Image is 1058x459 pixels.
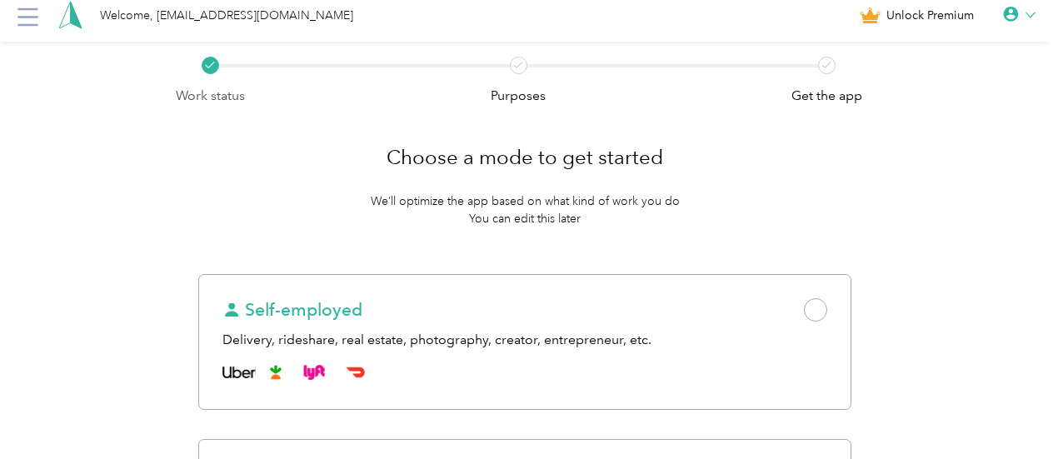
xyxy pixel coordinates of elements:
[222,298,362,322] span: Self-employed
[965,366,1058,459] iframe: Everlance-gr Chat Button Frame
[491,86,546,107] p: Purposes
[371,192,680,210] p: We’ll optimize the app based on what kind of work you do
[176,86,245,107] p: Work status
[222,330,827,351] div: Delivery, rideshare, real estate, photography, creator, entrepreneur, etc.
[469,210,581,227] p: You can edit this later
[387,137,663,177] h1: Choose a mode to get started
[791,86,862,107] p: Get the app
[886,7,974,24] span: Unlock Premium
[100,7,353,24] div: Welcome, [EMAIL_ADDRESS][DOMAIN_NAME]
